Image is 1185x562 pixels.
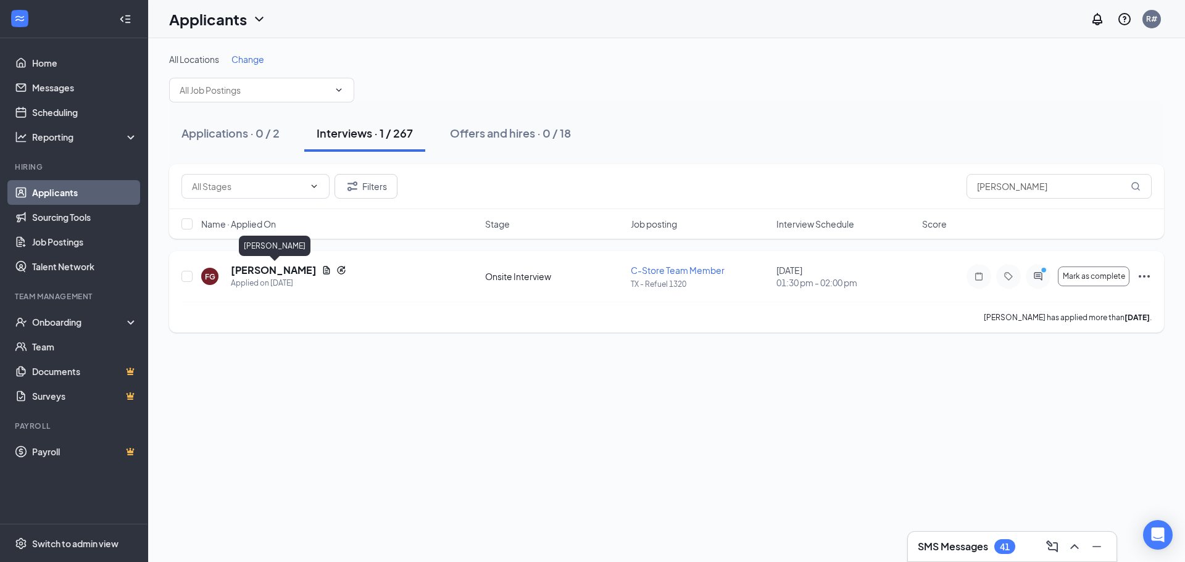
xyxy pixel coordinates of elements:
div: Interviews · 1 / 267 [317,125,413,141]
p: [PERSON_NAME] has applied more than . [984,312,1152,323]
svg: Note [971,271,986,281]
input: Search in interviews [967,174,1152,199]
button: Minimize [1087,537,1107,556]
svg: ChevronDown [309,181,319,191]
svg: QuestionInfo [1117,12,1132,27]
a: PayrollCrown [32,439,138,464]
svg: Filter [345,179,360,194]
span: Stage [485,218,510,230]
a: Team [32,334,138,359]
svg: ComposeMessage [1045,539,1060,554]
svg: ChevronDown [334,85,344,95]
a: DocumentsCrown [32,359,138,384]
svg: ChevronUp [1067,539,1082,554]
svg: Minimize [1089,539,1104,554]
button: Mark as complete [1058,267,1129,286]
span: Job posting [631,218,677,230]
span: Mark as complete [1063,272,1125,281]
div: Hiring [15,162,135,172]
div: Applied on [DATE] [231,277,346,289]
span: Interview Schedule [776,218,854,230]
div: Onsite Interview [485,270,623,283]
b: [DATE] [1125,313,1150,322]
button: Filter Filters [335,174,397,199]
svg: Tag [1001,271,1016,281]
svg: Collapse [119,13,131,25]
svg: MagnifyingGlass [1131,181,1141,191]
div: R# [1146,14,1157,24]
svg: UserCheck [15,316,27,328]
span: Score [922,218,947,230]
div: Payroll [15,421,135,431]
div: [PERSON_NAME] [239,236,310,256]
svg: Settings [15,537,27,550]
svg: Analysis [15,131,27,143]
svg: Ellipses [1137,269,1152,284]
div: 41 [1000,542,1010,552]
a: Job Postings [32,229,138,254]
div: [DATE] [776,264,915,289]
a: Sourcing Tools [32,205,138,229]
div: Onboarding [32,316,127,328]
div: FG [205,271,215,282]
button: ChevronUp [1065,537,1084,556]
svg: Document [322,265,331,275]
h3: SMS Messages [918,540,988,553]
button: ComposeMessage [1042,537,1062,556]
span: All Locations [169,54,219,65]
div: Switch to admin view [32,537,118,550]
div: Reporting [32,131,138,143]
div: Team Management [15,291,135,302]
h1: Applicants [169,9,247,30]
a: Talent Network [32,254,138,279]
span: C-Store Team Member [631,265,725,276]
a: SurveysCrown [32,384,138,408]
div: Applications · 0 / 2 [181,125,280,141]
svg: PrimaryDot [1038,267,1053,276]
div: Offers and hires · 0 / 18 [450,125,571,141]
a: Messages [32,75,138,100]
input: All Job Postings [180,83,329,97]
svg: Notifications [1090,12,1105,27]
span: Change [231,54,264,65]
a: Home [32,51,138,75]
input: All Stages [192,180,304,193]
svg: WorkstreamLogo [14,12,26,25]
a: Scheduling [32,100,138,125]
p: TX - Refuel 1320 [631,279,769,289]
span: 01:30 pm - 02:00 pm [776,276,915,289]
svg: ChevronDown [252,12,267,27]
h5: [PERSON_NAME] [231,263,317,277]
svg: Reapply [336,265,346,275]
span: Name · Applied On [201,218,276,230]
div: Open Intercom Messenger [1143,520,1173,550]
svg: ActiveChat [1031,271,1046,281]
a: Applicants [32,180,138,205]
